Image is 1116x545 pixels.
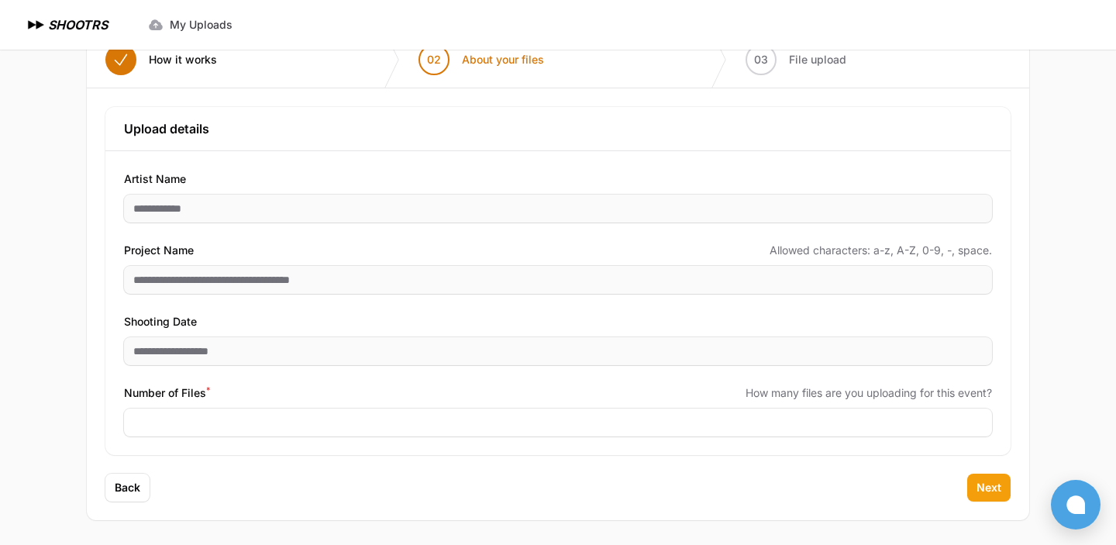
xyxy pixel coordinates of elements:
h1: SHOOTRS [48,16,108,34]
span: File upload [789,52,846,67]
button: Open chat window [1051,480,1100,529]
span: Next [976,480,1001,495]
span: Allowed characters: a-z, A-Z, 0-9, -, space. [770,243,992,258]
button: How it works [87,32,236,88]
button: 02 About your files [400,32,563,88]
span: Artist Name [124,170,186,188]
img: SHOOTRS [25,16,48,34]
span: Project Name [124,241,194,260]
button: Next [967,474,1011,502]
a: SHOOTRS SHOOTRS [25,16,108,34]
h3: Upload details [124,119,992,138]
span: About your files [462,52,544,67]
button: Back [105,474,150,502]
a: My Uploads [139,11,242,39]
span: Back [115,480,140,495]
button: 03 File upload [727,32,865,88]
span: How many files are you uploading for this event? [746,385,992,401]
span: Number of Files [124,384,210,402]
span: Shooting Date [124,312,197,331]
span: My Uploads [170,17,232,33]
span: 03 [754,52,768,67]
span: 02 [427,52,441,67]
span: How it works [149,52,217,67]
